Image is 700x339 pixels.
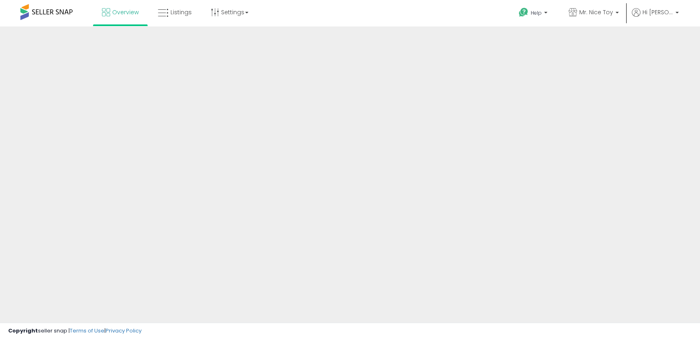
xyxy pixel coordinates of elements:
[70,327,104,335] a: Terms of Use
[8,327,142,335] div: seller snap | |
[106,327,142,335] a: Privacy Policy
[632,8,679,26] a: Hi [PERSON_NAME]
[642,8,673,16] span: Hi [PERSON_NAME]
[512,1,556,26] a: Help
[112,8,139,16] span: Overview
[518,7,529,18] i: Get Help
[8,327,38,335] strong: Copyright
[579,8,613,16] span: Mr. Nice Toy
[171,8,192,16] span: Listings
[531,9,542,16] span: Help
